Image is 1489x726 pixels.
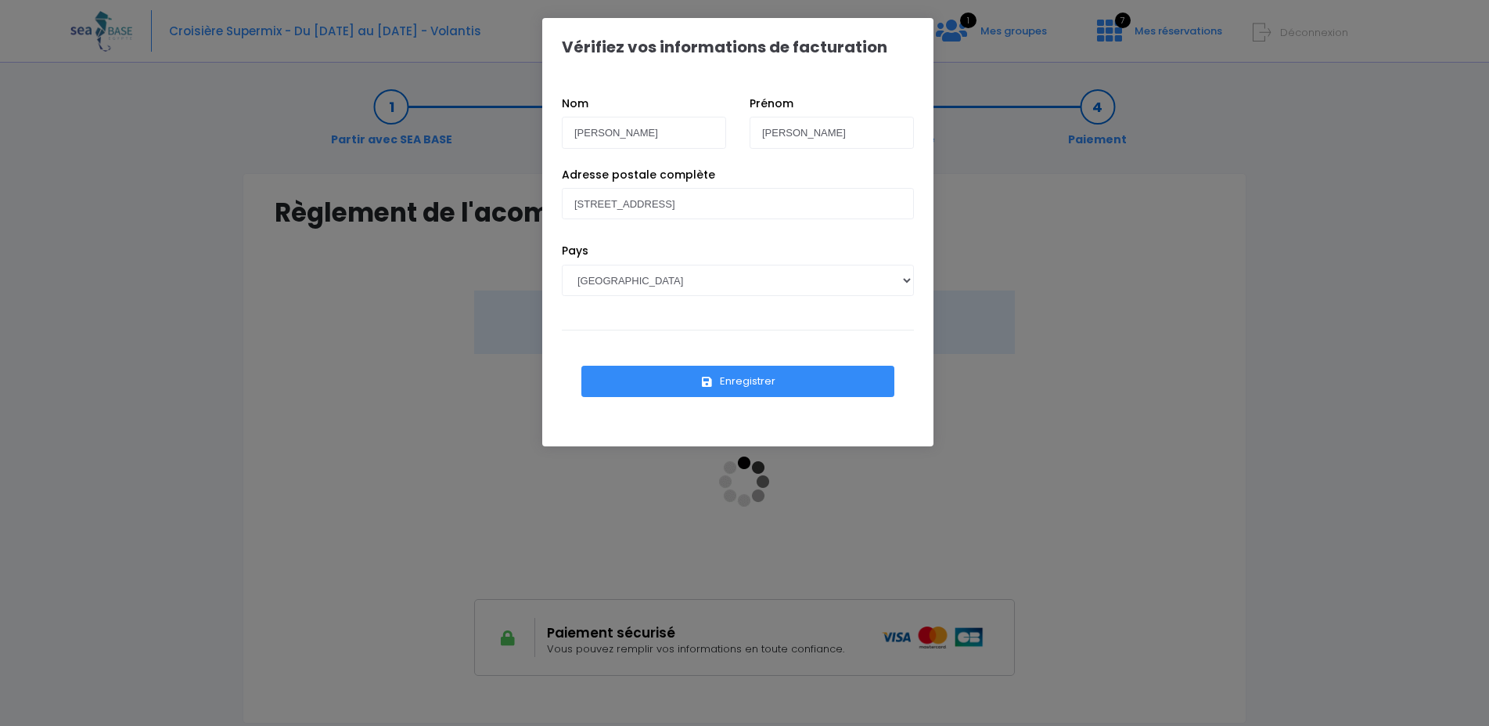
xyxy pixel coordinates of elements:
label: Adresse postale complète [562,167,715,183]
button: Enregistrer [581,366,894,397]
label: Prénom [750,96,793,112]
label: Pays [562,243,588,259]
label: Nom [562,96,588,112]
h1: Vérifiez vos informations de facturation [562,38,887,56]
